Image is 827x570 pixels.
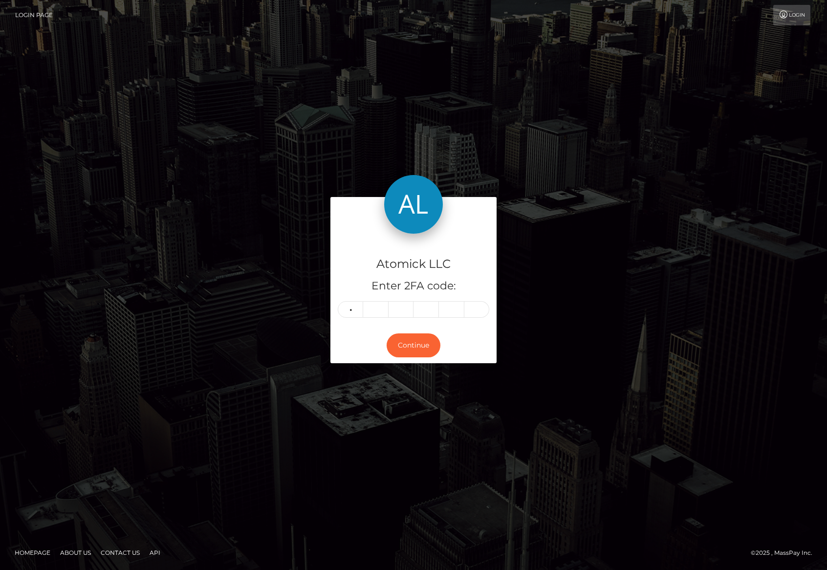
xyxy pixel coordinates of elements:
div: © 2025 , MassPay Inc. [751,548,820,558]
a: Login [773,5,810,25]
img: Atomick LLC [384,175,443,234]
a: Contact Us [97,545,144,560]
h5: Enter 2FA code: [338,279,489,294]
a: About Us [56,545,95,560]
a: Homepage [11,545,54,560]
h4: Atomick LLC [338,256,489,273]
a: API [146,545,164,560]
button: Continue [387,333,440,357]
a: Login Page [15,5,53,25]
